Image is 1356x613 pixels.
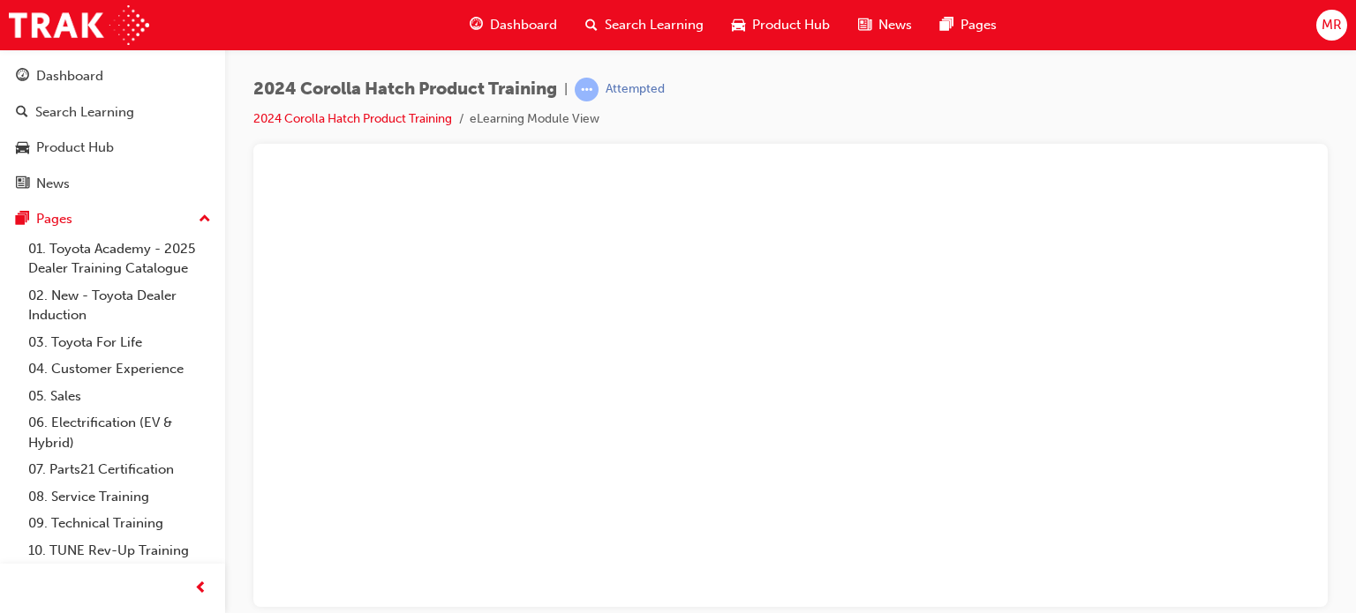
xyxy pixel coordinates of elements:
span: guage-icon [470,14,483,36]
a: pages-iconPages [926,7,1011,43]
a: 05. Sales [21,383,218,410]
li: eLearning Module View [470,109,599,130]
a: 04. Customer Experience [21,355,218,383]
a: 03. Toyota For Life [21,329,218,356]
span: search-icon [16,105,28,121]
span: Search Learning [605,15,704,35]
a: news-iconNews [844,7,926,43]
span: pages-icon [940,14,953,36]
a: 10. TUNE Rev-Up Training [21,537,218,564]
span: guage-icon [16,69,29,85]
span: car-icon [732,14,745,36]
a: Search Learning [7,96,218,129]
span: News [878,15,912,35]
a: search-iconSearch Learning [571,7,718,43]
button: MR [1316,10,1347,41]
div: Attempted [606,81,665,98]
div: Dashboard [36,66,103,86]
span: learningRecordVerb_ATTEMPT-icon [575,78,599,101]
button: Pages [7,203,218,235]
a: Dashboard [7,60,218,93]
a: News [7,168,218,200]
span: search-icon [585,14,598,36]
span: news-icon [858,14,871,36]
span: car-icon [16,140,29,156]
span: 2024 Corolla Hatch Product Training [253,79,557,100]
span: Dashboard [490,15,557,35]
div: News [36,174,70,194]
span: Pages [960,15,997,35]
a: 01. Toyota Academy - 2025 Dealer Training Catalogue [21,235,218,282]
a: 02. New - Toyota Dealer Induction [21,282,218,329]
span: prev-icon [194,578,207,600]
a: 06. Electrification (EV & Hybrid) [21,409,218,456]
a: 2024 Corolla Hatch Product Training [253,111,452,126]
div: Search Learning [35,102,134,123]
img: Trak [9,5,149,45]
a: 09. Technical Training [21,510,218,537]
a: 08. Service Training [21,483,218,511]
span: | [564,79,568,100]
a: guage-iconDashboard [456,7,571,43]
div: Pages [36,209,72,229]
span: Product Hub [752,15,830,35]
span: pages-icon [16,212,29,228]
span: MR [1322,15,1342,35]
span: news-icon [16,176,29,192]
span: up-icon [199,208,211,231]
div: Product Hub [36,138,114,158]
a: Product Hub [7,131,218,164]
a: car-iconProduct Hub [718,7,844,43]
a: 07. Parts21 Certification [21,456,218,483]
button: DashboardSearch LearningProduct HubNews [7,56,218,203]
